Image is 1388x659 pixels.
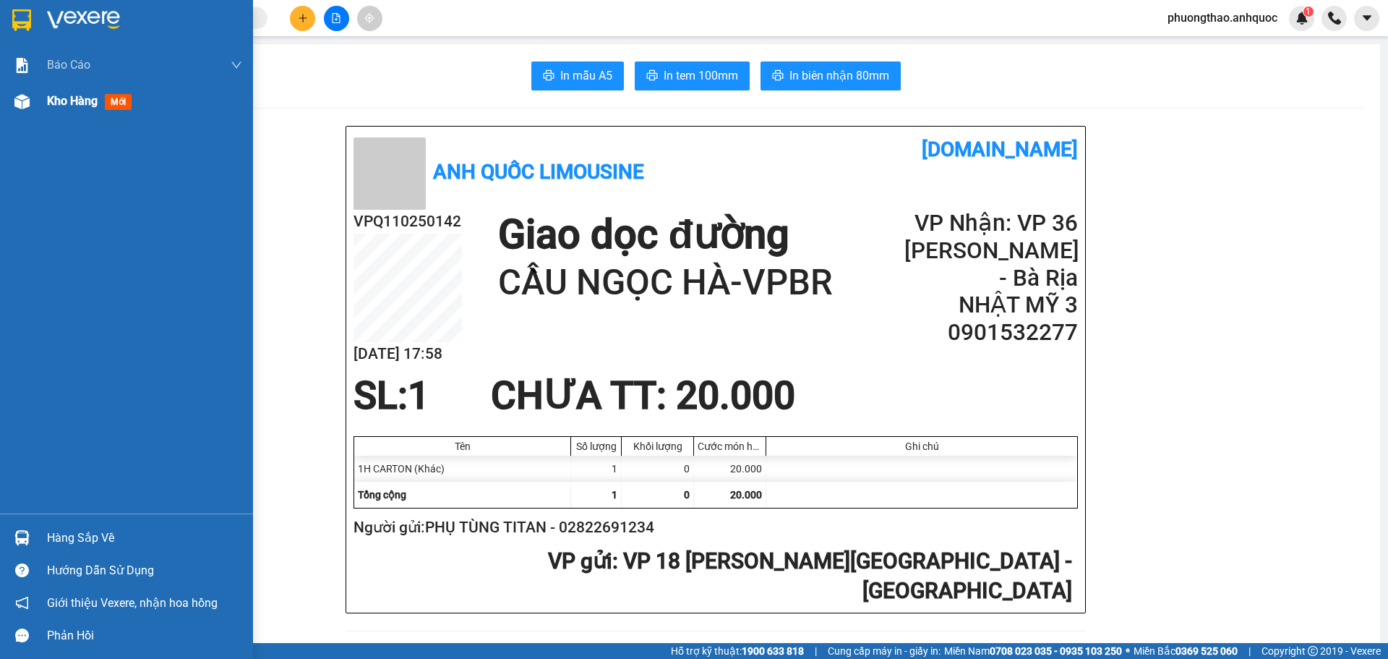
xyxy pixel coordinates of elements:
span: Tổng cộng [358,489,406,501]
span: Cung cấp máy in - giấy in: [828,643,941,659]
h2: VP Nhận: VP 36 [PERSON_NAME] - Bà Rịa [904,210,1078,292]
div: 1 [571,456,622,482]
img: icon-new-feature [1295,12,1308,25]
span: ⚪️ [1126,648,1130,654]
span: caret-down [1361,12,1374,25]
span: 1 [408,373,429,418]
button: printerIn tem 100mm [635,61,750,90]
span: 20.000 [730,489,762,501]
span: VP gửi [548,548,612,574]
button: aim [357,6,382,31]
div: 20.000 [694,456,766,482]
span: Hỗ trợ kỹ thuật: [671,643,804,659]
span: Miền Bắc [1134,643,1238,659]
span: printer [772,69,784,83]
div: 1H CARTON (Khác) [354,456,571,482]
strong: 0369 525 060 [1175,645,1238,657]
span: plus [298,13,308,23]
img: phone-icon [1328,12,1341,25]
span: Giới thiệu Vexere, nhận hoa hồng [47,594,218,612]
span: 0 [684,489,690,501]
button: printerIn mẫu A5 [531,61,624,90]
div: VP 18 [PERSON_NAME][GEOGRAPHIC_DATA] - [GEOGRAPHIC_DATA] [12,12,159,99]
div: VP 36 [PERSON_NAME] - Bà Rịa [169,12,286,64]
span: Gửi: [12,14,35,29]
div: Cước món hàng [698,441,762,452]
button: plus [290,6,315,31]
h1: CẦU NGỌC HÀ-VPBR [498,260,833,306]
h2: Người gửi: PHỤ TÙNG TITAN - 02822691234 [354,516,1072,540]
span: 1 [1306,7,1311,17]
span: notification [15,596,29,610]
img: warehouse-icon [14,530,30,545]
h1: Giao dọc đường [498,210,833,260]
div: Khối lượng [625,441,690,452]
strong: 1900 633 818 [742,645,804,657]
div: 0901532277 [169,82,286,102]
span: printer [646,69,658,83]
span: 1 [612,489,617,501]
h2: 0901532277 [904,319,1078,346]
span: question-circle [15,564,29,577]
div: 0 [622,456,694,482]
button: caret-down [1354,6,1379,31]
b: [DOMAIN_NAME] [922,137,1078,161]
span: In mẫu A5 [560,67,612,85]
img: logo-vxr [12,9,31,31]
span: printer [543,69,554,83]
h2: [DATE] 17:58 [354,342,462,366]
div: NHẬT MỸ 3 [169,64,286,82]
span: SL: [354,373,408,418]
span: In tem 100mm [664,67,738,85]
span: message [15,629,29,642]
img: warehouse-icon [14,94,30,109]
span: | [815,643,817,659]
h2: : VP 18 [PERSON_NAME][GEOGRAPHIC_DATA] - [GEOGRAPHIC_DATA] [354,547,1072,605]
span: In biên nhận 80mm [789,67,889,85]
span: Kho hàng [47,94,98,108]
div: Phản hồi [47,625,242,647]
span: file-add [331,13,341,23]
div: Tên [358,441,567,452]
h2: NHẬT MỸ 3 [904,292,1078,319]
span: Báo cáo [47,56,90,74]
button: file-add [324,6,349,31]
span: Nhận: [169,14,204,29]
h2: VPQ110250142 [354,210,462,234]
div: CHƯA TT : 20.000 [482,374,804,417]
div: Số lượng [575,441,617,452]
span: down [231,59,242,71]
img: solution-icon [14,58,30,73]
strong: 0708 023 035 - 0935 103 250 [990,645,1122,657]
div: PHỤ TÙNG TITAN [12,99,159,116]
div: Ghi chú [770,441,1074,452]
b: Anh Quốc Limousine [433,160,644,184]
div: Hướng dẫn sử dụng [47,560,242,582]
span: Miền Nam [944,643,1122,659]
span: copyright [1308,646,1318,656]
sup: 1 [1303,7,1314,17]
span: mới [105,94,132,110]
div: Hàng sắp về [47,527,242,549]
span: | [1248,643,1251,659]
span: aim [364,13,374,23]
span: phuongthao.anhquoc [1156,9,1289,27]
button: printerIn biên nhận 80mm [761,61,901,90]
